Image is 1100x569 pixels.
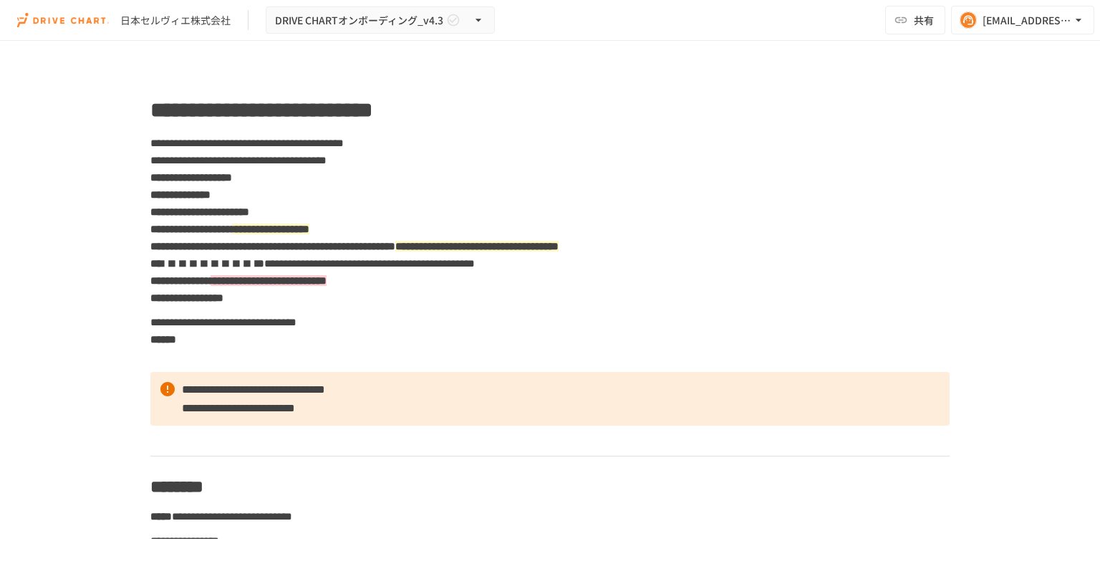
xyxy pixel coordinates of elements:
[885,6,945,34] button: 共有
[951,6,1094,34] button: [EMAIL_ADDRESS][DOMAIN_NAME]
[266,6,495,34] button: DRIVE CHARTオンボーディング_v4.3
[275,11,443,29] span: DRIVE CHARTオンボーディング_v4.3
[17,9,109,32] img: i9VDDS9JuLRLX3JIUyK59LcYp6Y9cayLPHs4hOxMB9W
[120,13,231,28] div: 日本セルヴィエ株式会社
[983,11,1071,29] div: [EMAIL_ADDRESS][DOMAIN_NAME]
[914,12,934,28] span: 共有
